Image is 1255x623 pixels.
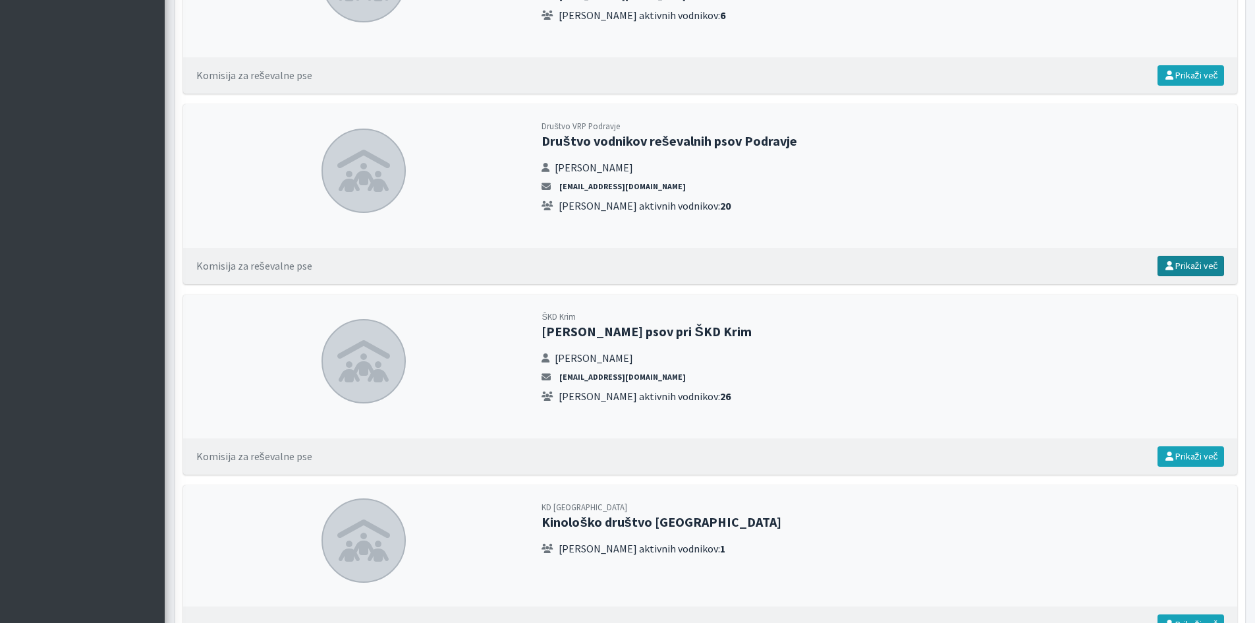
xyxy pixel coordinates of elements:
[720,9,725,22] strong: 6
[542,514,1223,530] h2: Kinološko društvo [GEOGRAPHIC_DATA]
[1157,256,1224,276] a: Prikaži več
[542,324,1223,340] h2: [PERSON_NAME] psov pri ŠKD Krim
[720,199,731,212] strong: 20
[542,133,1223,149] h2: Društvo vodnikov reševalnih psov Podravje
[542,311,576,322] small: ŠKD Krim
[559,541,725,556] span: [PERSON_NAME] aktivnih vodnikov:
[1157,65,1224,86] a: Prikaži več
[542,502,627,512] small: KD [GEOGRAPHIC_DATA]
[720,542,725,555] strong: 1
[556,181,689,193] a: [EMAIL_ADDRESS][DOMAIN_NAME]
[1157,446,1224,467] a: Prikaži več
[720,390,731,403] strong: 26
[196,448,312,464] div: Komisija za reševalne pse
[555,160,633,175] span: [PERSON_NAME]
[555,350,633,366] span: [PERSON_NAME]
[559,7,725,23] span: [PERSON_NAME] aktivnih vodnikov:
[542,121,619,131] small: Društvo VRP Podravje
[556,371,689,383] a: [EMAIL_ADDRESS][DOMAIN_NAME]
[559,198,731,214] span: [PERSON_NAME] aktivnih vodnikov:
[196,258,312,274] div: Komisija za reševalne pse
[559,388,731,404] span: [PERSON_NAME] aktivnih vodnikov:
[196,67,312,83] div: Komisija za reševalne pse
